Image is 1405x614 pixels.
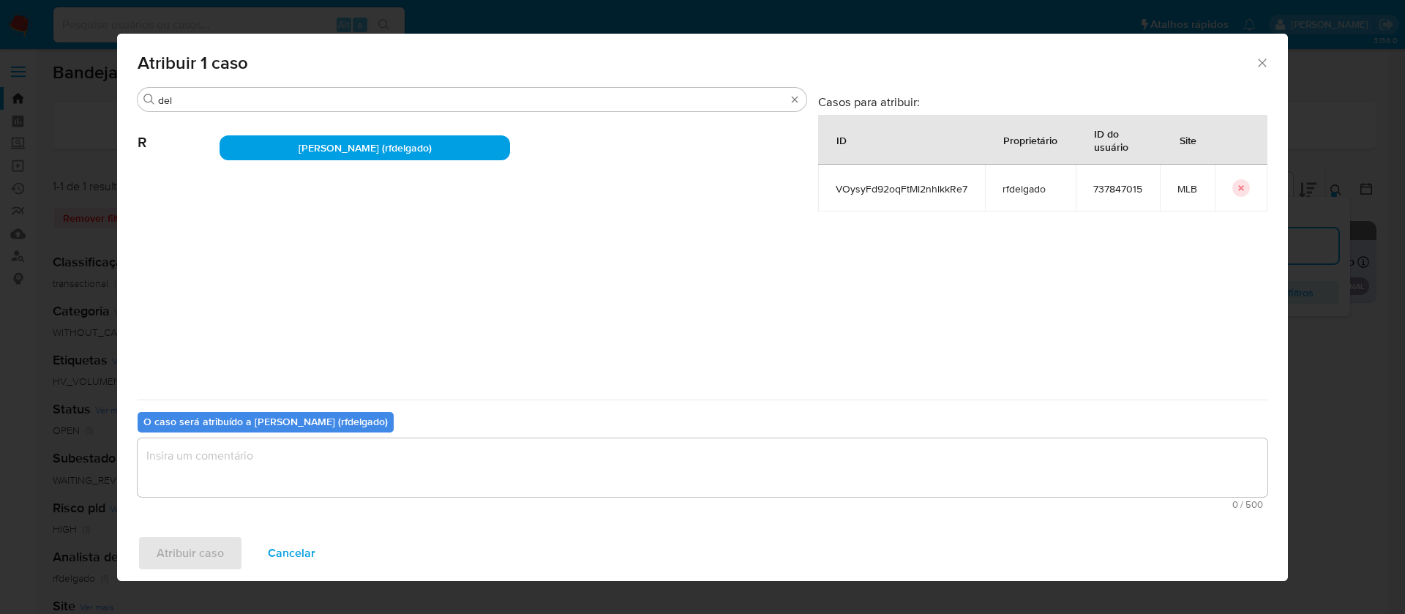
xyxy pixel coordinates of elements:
[836,182,967,195] span: VOysyFd92oqFtMl2nhlkkRe7
[1177,182,1197,195] span: MLB
[1162,122,1214,157] div: Site
[220,135,510,160] div: [PERSON_NAME] (rfdelgado)
[986,122,1075,157] div: Proprietário
[1093,182,1142,195] span: 737847015
[143,94,155,105] button: Procurar
[268,537,315,569] span: Cancelar
[1076,116,1159,164] div: ID do usuário
[789,94,801,105] button: Apagar busca
[299,141,432,155] span: [PERSON_NAME] (rfdelgado)
[158,94,786,107] input: Analista de pesquisa
[1255,56,1268,69] button: Fechar a janela
[138,112,220,151] span: R
[818,94,1267,109] h3: Casos para atribuir:
[819,122,864,157] div: ID
[117,34,1288,581] div: assign-modal
[142,500,1263,509] span: Máximo de 500 caracteres
[1003,182,1058,195] span: rfdelgado
[138,54,1255,72] span: Atribuir 1 caso
[249,536,334,571] button: Cancelar
[143,414,388,429] b: O caso será atribuído a [PERSON_NAME] (rfdelgado)
[1232,179,1250,197] button: icon-button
